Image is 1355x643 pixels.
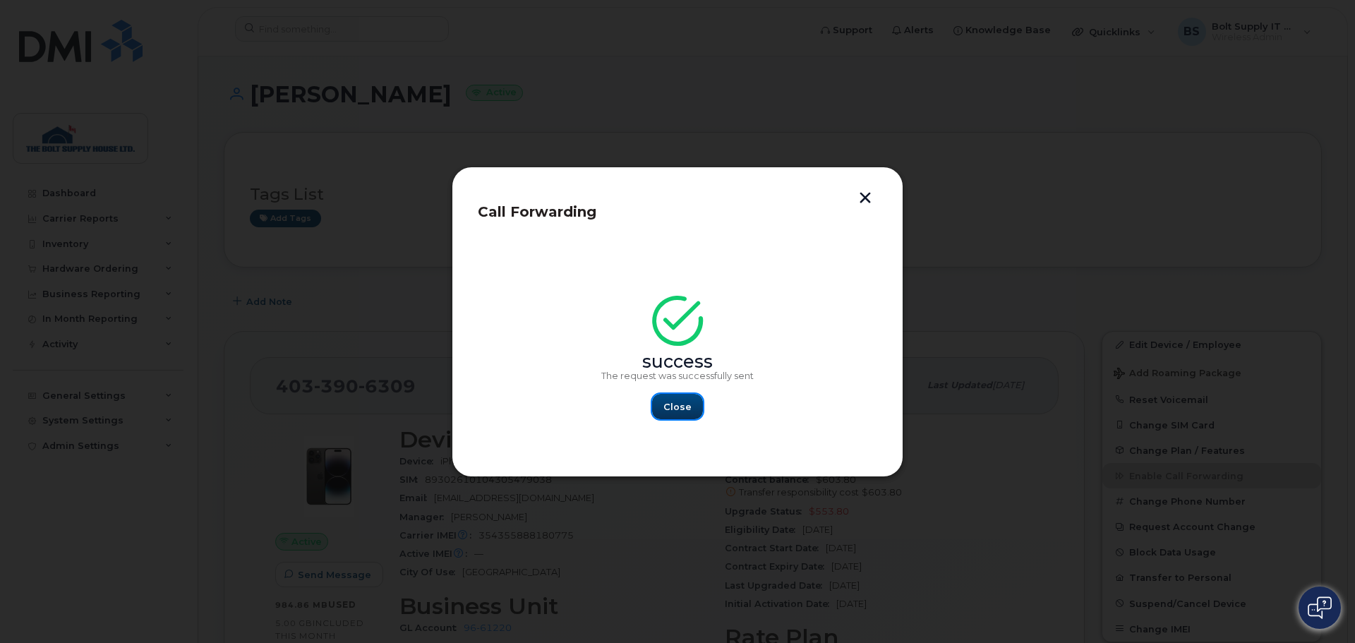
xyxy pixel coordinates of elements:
img: Open chat [1308,596,1332,619]
span: Close [663,400,692,414]
div: success [601,356,754,368]
span: Call Forwarding [478,203,596,220]
button: Close [652,394,703,419]
p: The request was successfully sent [601,371,754,382]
